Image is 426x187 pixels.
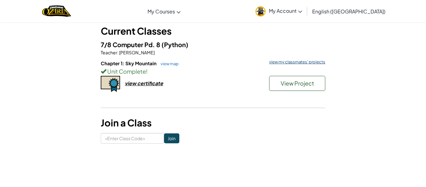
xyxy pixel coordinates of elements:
[101,41,162,48] span: 7/8 Computer Pd. 8
[101,24,325,38] h3: Current Classes
[162,41,188,48] span: (Python)
[309,3,389,20] a: English ([GEOGRAPHIC_DATA])
[42,5,71,17] img: Home
[252,1,305,21] a: My Account
[144,3,184,20] a: My Courses
[146,68,148,75] span: !
[125,80,163,86] div: view certificate
[101,50,117,55] span: Teacher
[164,133,179,143] input: Join
[119,50,155,55] span: [PERSON_NAME]
[42,5,71,17] a: Ozaria by CodeCombat logo
[281,80,314,87] span: View Project
[157,61,179,66] a: view map
[101,60,157,66] span: Chapter 1: Sky Mountain
[101,80,163,86] a: view certificate
[269,76,325,91] button: View Project
[101,76,120,92] img: certificate-icon.png
[255,6,266,17] img: avatar
[269,7,302,14] span: My Account
[117,50,119,55] span: :
[148,8,175,15] span: My Courses
[266,60,325,64] a: view my classmates' projects
[312,8,385,15] span: English ([GEOGRAPHIC_DATA])
[106,68,146,75] span: Unit Complete
[101,133,164,144] input: <Enter Class Code>
[101,116,325,130] h3: Join a Class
